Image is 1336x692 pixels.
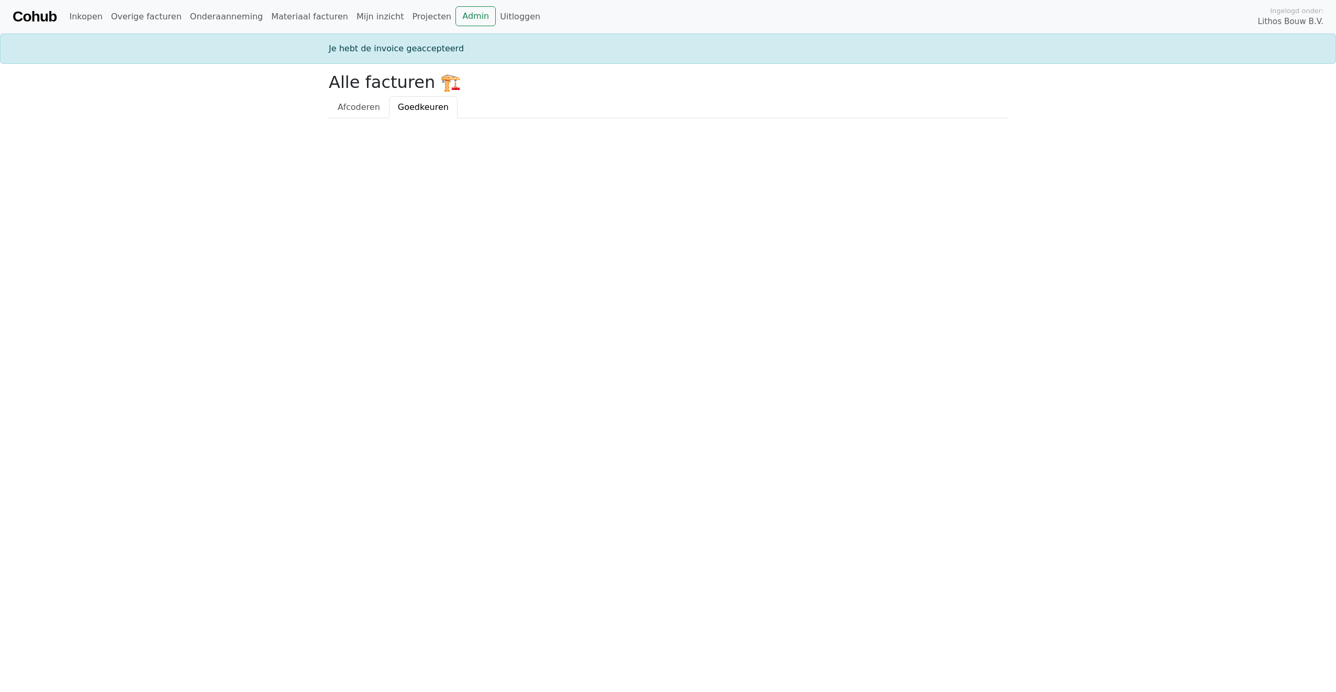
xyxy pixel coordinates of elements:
a: Admin [455,6,496,26]
a: Onderaanneming [186,6,267,27]
a: Mijn inzicht [352,6,408,27]
span: Afcoderen [338,102,380,112]
a: Goedkeuren [389,96,458,118]
div: Je hebt de invoice geaccepteerd [322,42,1014,55]
a: Cohub [13,4,57,29]
span: Goedkeuren [398,102,449,112]
span: Ingelogd onder: [1270,6,1323,16]
a: Afcoderen [329,96,389,118]
h2: Alle facturen 🏗️ [329,72,1007,92]
a: Uitloggen [496,6,544,27]
a: Projecten [408,6,455,27]
a: Materiaal facturen [267,6,352,27]
span: Lithos Bouw B.V. [1258,16,1323,28]
a: Overige facturen [107,6,186,27]
a: Inkopen [65,6,106,27]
